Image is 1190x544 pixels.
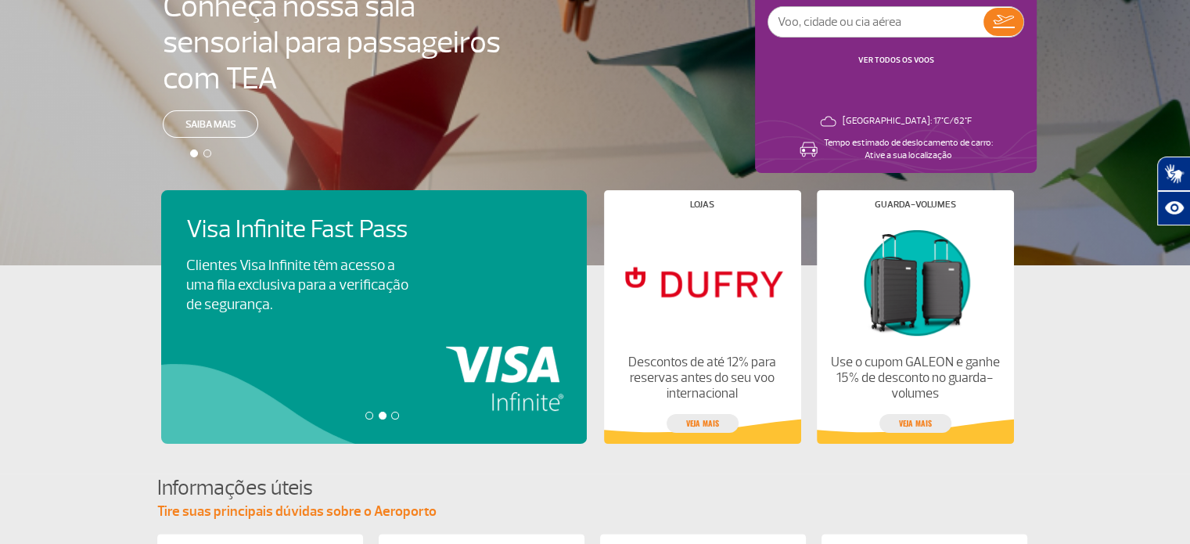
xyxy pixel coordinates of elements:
[829,222,1000,342] img: Guarda-volumes
[875,200,956,209] h4: Guarda-volumes
[186,215,435,244] h4: Visa Infinite Fast Pass
[617,355,787,402] p: Descontos de até 12% para reservas antes do seu voo internacional
[829,355,1000,402] p: Use o cupom GALEON e ganhe 15% de desconto no guarda-volumes
[690,200,714,209] h4: Lojas
[879,414,951,433] a: veja mais
[768,7,983,37] input: Voo, cidade ou cia aérea
[186,256,408,315] p: Clientes Visa Infinite têm acesso a uma fila exclusiva para a verificação de segurança.
[617,222,787,342] img: Lojas
[157,474,1034,503] h4: Informações úteis
[163,110,258,138] a: Saiba mais
[1157,157,1190,191] button: Abrir tradutor de língua de sinais.
[824,137,993,162] p: Tempo estimado de deslocamento de carro: Ative a sua localização
[186,215,562,315] a: Visa Infinite Fast PassClientes Visa Infinite têm acesso a uma fila exclusiva para a verificação ...
[1157,191,1190,225] button: Abrir recursos assistivos.
[858,55,934,65] a: VER TODOS OS VOOS
[157,503,1034,521] p: Tire suas principais dúvidas sobre o Aeroporto
[854,54,939,67] button: VER TODOS OS VOOS
[843,115,972,128] p: [GEOGRAPHIC_DATA]: 17°C/62°F
[1157,157,1190,225] div: Plugin de acessibilidade da Hand Talk.
[667,414,739,433] a: veja mais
